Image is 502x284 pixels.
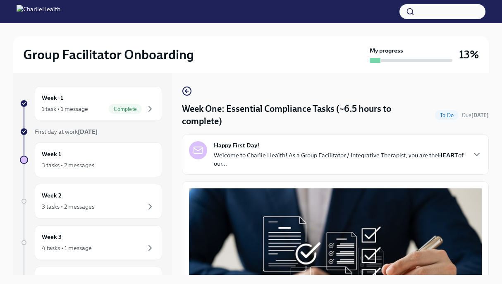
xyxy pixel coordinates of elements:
span: August 25th, 2025 10:00 [462,111,489,119]
h6: Week 3 [42,232,62,241]
h6: Week 4 [42,274,62,283]
h6: Week 2 [42,191,62,200]
div: 3 tasks • 2 messages [42,161,94,169]
div: 3 tasks • 2 messages [42,202,94,211]
strong: [DATE] [471,112,489,118]
h6: Week 1 [42,149,61,159]
span: Due [462,112,489,118]
span: Complete [109,106,142,112]
div: 1 task • 1 message [42,105,88,113]
strong: HEART [438,152,458,159]
h6: Week -1 [42,93,63,102]
div: 4 tasks • 1 message [42,244,92,252]
h2: Group Facilitator Onboarding [23,46,194,63]
img: CharlieHealth [17,5,60,18]
p: Welcome to Charlie Health! As a Group Facilitator / Integrative Therapist, you are the of our... [214,151,465,168]
strong: My progress [370,46,403,55]
a: Week 23 tasks • 2 messages [20,184,162,219]
strong: [DATE] [78,128,98,135]
a: Week -11 task • 1 messageComplete [20,86,162,121]
span: To Do [435,112,459,118]
h4: Week One: Essential Compliance Tasks (~6.5 hours to complete) [182,103,432,128]
strong: Happy First Day! [214,141,259,149]
a: Week 34 tasks • 1 message [20,225,162,260]
a: Week 13 tasks • 2 messages [20,142,162,177]
h3: 13% [459,47,479,62]
a: First day at work[DATE] [20,128,162,136]
span: First day at work [35,128,98,135]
